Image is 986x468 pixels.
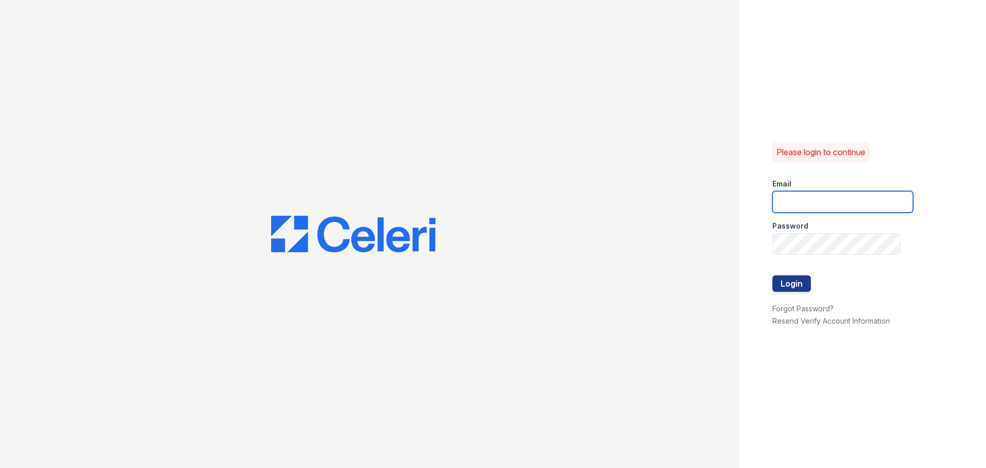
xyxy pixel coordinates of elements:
a: Resend Verify Account Information [772,316,890,325]
label: Password [772,221,808,231]
label: Email [772,179,791,189]
p: Please login to continue [776,146,865,158]
a: Forgot Password? [772,304,833,313]
img: CE_Logo_Blue-a8612792a0a2168367f1c8372b55b34899dd931a85d93a1a3d3e32e68fde9ad4.png [271,216,435,253]
button: Login [772,275,811,292]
